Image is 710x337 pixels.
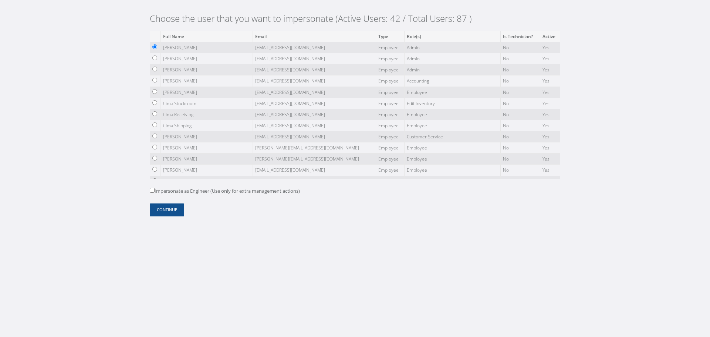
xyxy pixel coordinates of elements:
th: Full Name [161,31,253,42]
td: [PERSON_NAME] [161,42,253,53]
td: Employee [405,109,501,120]
td: [PERSON_NAME] [161,53,253,64]
td: [EMAIL_ADDRESS][DOMAIN_NAME] [253,75,376,87]
th: Email [253,31,376,42]
td: Yes [540,98,560,109]
td: Employee [376,131,405,142]
td: Yes [540,75,560,87]
td: [EMAIL_ADDRESS][DOMAIN_NAME] [253,131,376,142]
td: Employee [376,53,405,64]
td: No [501,154,540,165]
td: Arianna De La Paz [161,176,253,187]
td: [EMAIL_ADDRESS][DOMAIN_NAME] [253,109,376,120]
td: [EMAIL_ADDRESS][DOMAIN_NAME] [253,64,376,75]
td: [PERSON_NAME] [161,154,253,165]
td: [PERSON_NAME] [161,64,253,75]
td: [EMAIL_ADDRESS][DOMAIN_NAME] [253,87,376,98]
td: No [501,64,540,75]
td: No [501,53,540,64]
td: Admin [405,53,501,64]
label: Impersonate as Engineer (Use only for extra management actions) [150,188,300,195]
td: Yes [540,154,560,165]
input: Impersonate as Engineer (Use only for extra management actions) [150,188,155,193]
td: [EMAIL_ADDRESS][DOMAIN_NAME] [253,176,376,187]
td: [PERSON_NAME][EMAIL_ADDRESS][DOMAIN_NAME] [253,154,376,165]
td: Employee [376,75,405,87]
td: [EMAIL_ADDRESS][DOMAIN_NAME] [253,98,376,109]
td: Employee [405,142,501,154]
td: Employee [405,165,501,176]
td: Employee [376,176,405,187]
td: Accounting [405,75,501,87]
td: Yes [540,176,560,187]
td: Admin [405,42,501,53]
td: [PERSON_NAME] [161,87,253,98]
td: No [501,98,540,109]
td: Cima Shipping [161,120,253,131]
td: Employee [405,176,501,187]
td: Employee [376,42,405,53]
td: Yes [540,42,560,53]
th: Type [376,31,405,42]
td: Admin [405,64,501,75]
td: No [501,176,540,187]
td: Employee [376,98,405,109]
td: No [501,109,540,120]
td: No [501,131,540,142]
td: Employee [376,142,405,154]
h2: Choose the user that you want to impersonate (Active Users: 42 / Total Users: 87 ) [150,13,560,24]
td: Employee [376,120,405,131]
td: Yes [540,53,560,64]
td: No [501,75,540,87]
td: No [501,165,540,176]
td: [EMAIL_ADDRESS][DOMAIN_NAME] [253,53,376,64]
td: [EMAIL_ADDRESS][DOMAIN_NAME] [253,165,376,176]
td: Employee [405,154,501,165]
td: Employee [405,87,501,98]
button: Continue [150,203,184,216]
td: Yes [540,109,560,120]
td: Employee [405,120,501,131]
td: Employee [376,87,405,98]
td: [PERSON_NAME][EMAIL_ADDRESS][DOMAIN_NAME] [253,142,376,154]
td: Customer Service [405,131,501,142]
td: [PERSON_NAME] [161,165,253,176]
th: Is Technician? [501,31,540,42]
td: Employee [376,64,405,75]
td: Yes [540,87,560,98]
td: Employee [376,165,405,176]
td: Yes [540,64,560,75]
td: [EMAIL_ADDRESS][DOMAIN_NAME] [253,120,376,131]
td: No [501,87,540,98]
td: Yes [540,142,560,154]
td: Yes [540,120,560,131]
td: Cima Stockroom [161,98,253,109]
td: [PERSON_NAME] [161,131,253,142]
td: No [501,42,540,53]
td: Edit Inventory [405,98,501,109]
td: No [501,120,540,131]
td: Yes [540,131,560,142]
td: Cima Receiving [161,109,253,120]
td: Yes [540,165,560,176]
th: Role(s) [405,31,501,42]
td: [PERSON_NAME] [161,75,253,87]
td: No [501,142,540,154]
td: Employee [376,109,405,120]
td: [PERSON_NAME] [161,142,253,154]
td: [EMAIL_ADDRESS][DOMAIN_NAME] [253,42,376,53]
td: Employee [376,154,405,165]
th: Active [540,31,560,42]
